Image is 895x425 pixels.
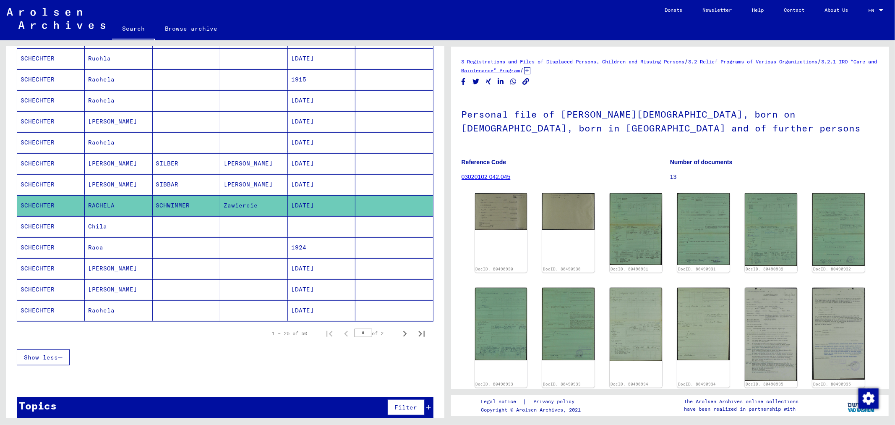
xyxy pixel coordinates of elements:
[542,288,595,360] img: 002.jpg
[413,325,430,342] button: Last page
[611,267,648,271] a: DocID: 80490931
[17,90,85,111] mat-cell: SCHECHTER
[17,69,85,90] mat-cell: SCHECHTER
[684,398,798,405] p: The Arolsen Archives online collections
[543,382,581,386] a: DocID: 80490933
[85,300,152,321] mat-cell: Rachela
[481,406,584,414] p: Copyright © Arolsen Archives, 2021
[288,90,355,111] mat-cell: [DATE]
[17,132,85,153] mat-cell: SCHECHTER
[17,153,85,174] mat-cell: SCHECHTER
[85,174,152,195] mat-cell: [PERSON_NAME]
[475,382,513,386] a: DocID: 80490933
[19,398,57,413] div: Topics
[475,288,527,360] img: 001.jpg
[685,58,689,65] span: /
[288,237,355,258] mat-cell: 1924
[288,195,355,216] mat-cell: [DATE]
[272,330,308,337] div: 1 – 25 of 50
[868,8,877,13] span: EN
[17,111,85,132] mat-cell: SCHECHTER
[220,195,288,216] mat-cell: Zawiercie
[462,95,879,146] h1: Personal file of [PERSON_NAME][DEMOGRAPHIC_DATA], born on [DEMOGRAPHIC_DATA], born in [GEOGRAPHIC...
[288,279,355,300] mat-cell: [DATE]
[24,354,58,361] span: Show less
[17,237,85,258] mat-cell: SCHECHTER
[17,279,85,300] mat-cell: SCHECHTER
[813,382,851,386] a: DocID: 80490935
[288,48,355,69] mat-cell: [DATE]
[542,193,595,230] img: 002.jpg
[288,300,355,321] mat-cell: [DATE]
[611,382,648,386] a: DocID: 80490934
[397,325,413,342] button: Next page
[678,382,716,386] a: DocID: 80490934
[85,279,152,300] mat-cell: [PERSON_NAME]
[812,288,865,380] img: 002.jpg
[220,153,288,174] mat-cell: [PERSON_NAME]
[481,397,584,406] div: |
[462,159,506,165] b: Reference Code
[610,193,662,265] img: 001.jpg
[85,195,152,216] mat-cell: RACHELA
[85,132,152,153] mat-cell: Rachela
[684,405,798,413] p: have been realized in partnership with
[812,193,865,266] img: 002.jpg
[220,174,288,195] mat-cell: [PERSON_NAME]
[85,69,152,90] mat-cell: Rachela
[746,382,783,386] a: DocID: 80490935
[670,159,733,165] b: Number of documents
[395,404,417,411] span: Filter
[475,193,527,230] img: 001.jpg
[321,325,338,342] button: First page
[818,58,822,65] span: /
[288,153,355,174] mat-cell: [DATE]
[153,153,220,174] mat-cell: SILBER
[677,288,730,360] img: 002.jpg
[85,111,152,132] mat-cell: [PERSON_NAME]
[462,173,511,180] a: 03020102 042.045
[355,329,397,337] div: of 2
[153,195,220,216] mat-cell: SCHWIMMER
[85,90,152,111] mat-cell: Rachela
[7,8,105,29] img: Arolsen_neg.svg
[527,397,584,406] a: Privacy policy
[484,76,493,87] button: Share on Xing
[17,48,85,69] mat-cell: SCHECHTER
[472,76,480,87] button: Share on Twitter
[610,288,662,361] img: 001.jpg
[522,76,530,87] button: Copy link
[288,174,355,195] mat-cell: [DATE]
[17,349,70,365] button: Show less
[520,66,524,74] span: /
[475,267,513,271] a: DocID: 80490930
[459,76,468,87] button: Share on Facebook
[858,388,879,409] img: Change consent
[689,58,818,65] a: 3.2 Relief Programs of Various Organizations
[85,258,152,279] mat-cell: [PERSON_NAME]
[85,216,152,237] mat-cell: Chila
[509,76,518,87] button: Share on WhatsApp
[746,267,783,271] a: DocID: 80490932
[153,174,220,195] mat-cell: SIBBAR
[288,111,355,132] mat-cell: [DATE]
[858,388,878,408] div: Change consent
[85,153,152,174] mat-cell: [PERSON_NAME]
[678,267,716,271] a: DocID: 80490931
[543,267,581,271] a: DocID: 80490930
[17,216,85,237] mat-cell: SCHECHTER
[677,193,730,265] img: 002.jpg
[462,58,685,65] a: 3 Registrations and Files of Displaced Persons, Children and Missing Persons
[17,300,85,321] mat-cell: SCHECHTER
[496,76,505,87] button: Share on LinkedIn
[85,48,152,69] mat-cell: Ruchla
[288,69,355,90] mat-cell: 1915
[85,237,152,258] mat-cell: Raca
[846,395,877,416] img: yv_logo.png
[288,258,355,279] mat-cell: [DATE]
[288,132,355,153] mat-cell: [DATE]
[670,173,878,181] p: 13
[745,193,797,266] img: 001.jpg
[17,174,85,195] mat-cell: SCHECHTER
[813,267,851,271] a: DocID: 80490932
